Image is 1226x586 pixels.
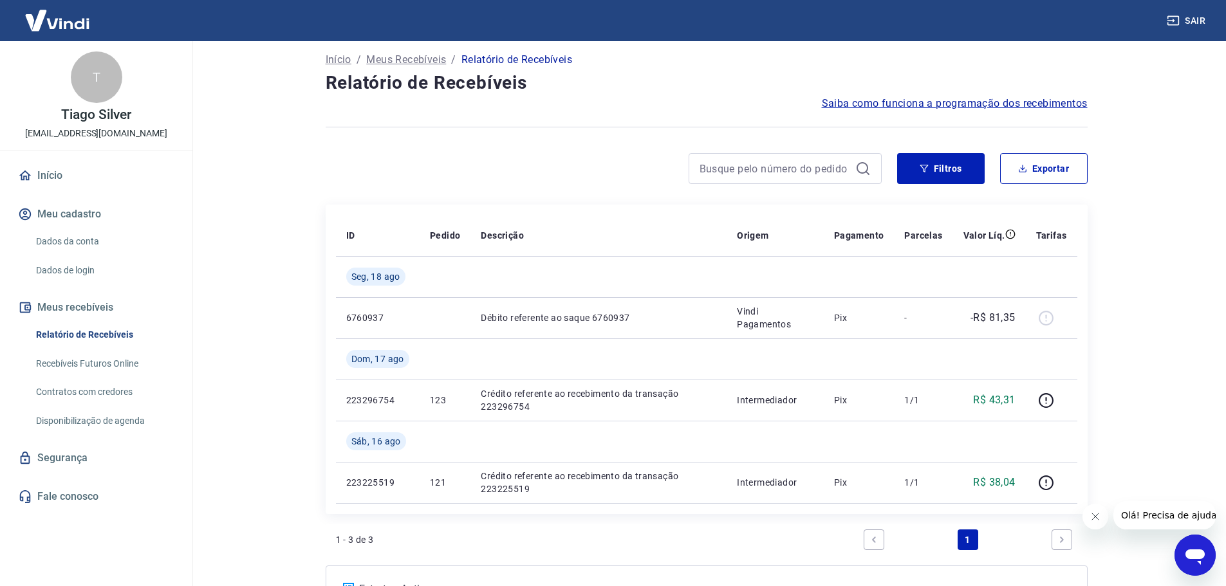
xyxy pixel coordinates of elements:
[973,475,1015,490] p: R$ 38,04
[904,394,942,407] p: 1/1
[481,387,716,413] p: Crédito referente ao recebimento da transação 223296754
[351,270,400,283] span: Seg, 18 ago
[481,229,524,242] p: Descrição
[700,159,850,178] input: Busque pelo número do pedido
[346,229,355,242] p: ID
[834,311,884,324] p: Pix
[897,153,985,184] button: Filtros
[351,435,401,448] span: Sáb, 16 ago
[1082,504,1108,529] iframe: Fechar mensagem
[859,524,1077,555] ul: Pagination
[834,229,884,242] p: Pagamento
[15,482,177,511] a: Fale conosco
[15,1,99,40] img: Vindi
[1052,529,1072,550] a: Next page
[430,394,460,407] p: 123
[963,229,1005,242] p: Valor Líq.
[737,394,813,407] p: Intermediador
[1164,9,1211,33] button: Sair
[31,322,177,348] a: Relatório de Recebíveis
[481,311,716,324] p: Débito referente ao saque 6760937
[71,51,122,103] div: T
[822,96,1088,111] a: Saiba como funciona a programação dos recebimentos
[904,311,942,324] p: -
[351,353,404,365] span: Dom, 17 ago
[366,52,446,68] a: Meus Recebíveis
[461,52,572,68] p: Relatório de Recebíveis
[1175,535,1216,576] iframe: Botão para abrir a janela de mensagens
[1036,229,1067,242] p: Tarifas
[15,293,177,322] button: Meus recebíveis
[31,408,177,434] a: Disponibilização de agenda
[346,476,409,489] p: 223225519
[326,70,1088,96] h4: Relatório de Recebíveis
[346,311,409,324] p: 6760937
[864,529,884,550] a: Previous page
[430,476,460,489] p: 121
[31,228,177,255] a: Dados da conta
[15,200,177,228] button: Meu cadastro
[737,229,768,242] p: Origem
[973,392,1015,408] p: R$ 43,31
[430,229,460,242] p: Pedido
[357,52,361,68] p: /
[481,470,716,495] p: Crédito referente ao recebimento da transação 223225519
[336,533,374,546] p: 1 - 3 de 3
[834,394,884,407] p: Pix
[451,52,456,68] p: /
[61,108,131,122] p: Tiago Silver
[326,52,351,68] a: Início
[1113,501,1216,529] iframe: Mensagem da empresa
[31,379,177,405] a: Contratos com credores
[904,476,942,489] p: 1/1
[346,394,409,407] p: 223296754
[737,305,813,331] p: Vindi Pagamentos
[971,310,1016,325] p: -R$ 81,35
[25,127,167,140] p: [EMAIL_ADDRESS][DOMAIN_NAME]
[1000,153,1088,184] button: Exportar
[31,351,177,377] a: Recebíveis Futuros Online
[737,476,813,489] p: Intermediador
[8,9,108,19] span: Olá! Precisa de ajuda?
[31,257,177,284] a: Dados de login
[15,161,177,190] a: Início
[904,229,942,242] p: Parcelas
[834,476,884,489] p: Pix
[958,529,978,550] a: Page 1 is your current page
[15,444,177,472] a: Segurança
